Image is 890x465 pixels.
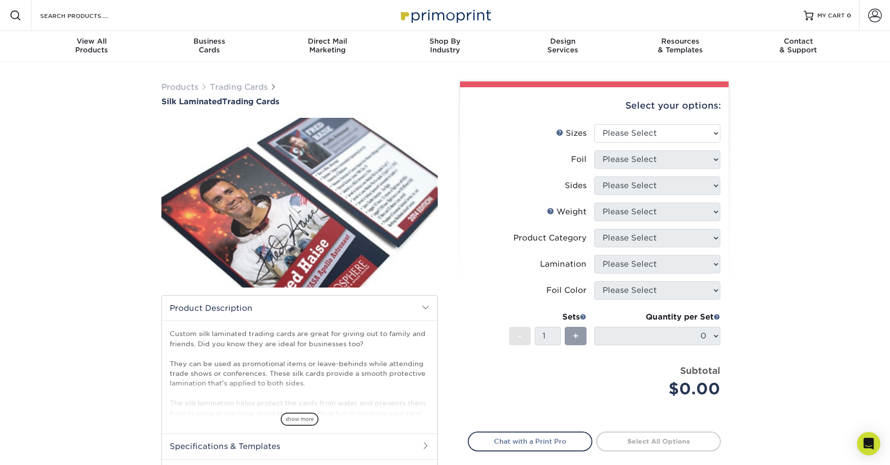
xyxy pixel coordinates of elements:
span: MY CART [817,12,845,20]
a: View AllProducts [33,31,151,62]
span: Contact [739,37,857,46]
span: Silk Laminated [161,97,222,106]
div: & Templates [621,37,739,54]
strong: Subtotal [680,365,720,376]
div: Products [33,37,151,54]
a: Resources& Templates [621,31,739,62]
div: Marketing [269,37,386,54]
a: Trading Cards [210,82,268,92]
div: Services [504,37,621,54]
a: Products [161,82,198,92]
div: Select your options: [468,87,721,124]
div: Quantity per Set [594,311,720,323]
span: show more [281,413,318,426]
span: - [518,329,522,343]
span: Resources [621,37,739,46]
a: Chat with a Print Pro [468,432,592,451]
div: $0.00 [602,377,720,401]
div: Sides [565,180,587,192]
span: Design [504,37,621,46]
a: BusinessCards [151,31,269,62]
a: DesignServices [504,31,621,62]
h1: Trading Cards [161,97,438,106]
span: Business [151,37,269,46]
span: Shop By [386,37,504,46]
img: Silk Laminated 01 [161,107,438,298]
p: Custom silk laminated trading cards are great for giving out to family and friends. Did you know ... [170,329,429,428]
div: Lamination [540,258,587,270]
span: Direct Mail [269,37,386,46]
a: Shop ByIndustry [386,31,504,62]
h2: Specifications & Templates [162,433,437,459]
div: Sizes [556,128,587,139]
div: Weight [547,206,587,218]
img: Primoprint [397,5,493,26]
div: & Support [739,37,857,54]
a: Direct MailMarketing [269,31,386,62]
div: Open Intercom Messenger [857,432,880,455]
div: Cards [151,37,269,54]
span: + [572,329,579,343]
iframe: Google Customer Reviews [2,435,82,462]
div: Industry [386,37,504,54]
h2: Product Description [162,296,437,321]
a: Select All Options [596,432,721,451]
a: Silk LaminatedTrading Cards [161,97,438,106]
a: Contact& Support [739,31,857,62]
div: Sets [509,311,587,323]
span: 0 [847,12,851,19]
span: View All [33,37,151,46]
div: Foil Color [546,285,587,296]
input: SEARCH PRODUCTS..... [39,10,134,21]
div: Product Category [513,232,587,244]
div: Foil [571,154,587,165]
